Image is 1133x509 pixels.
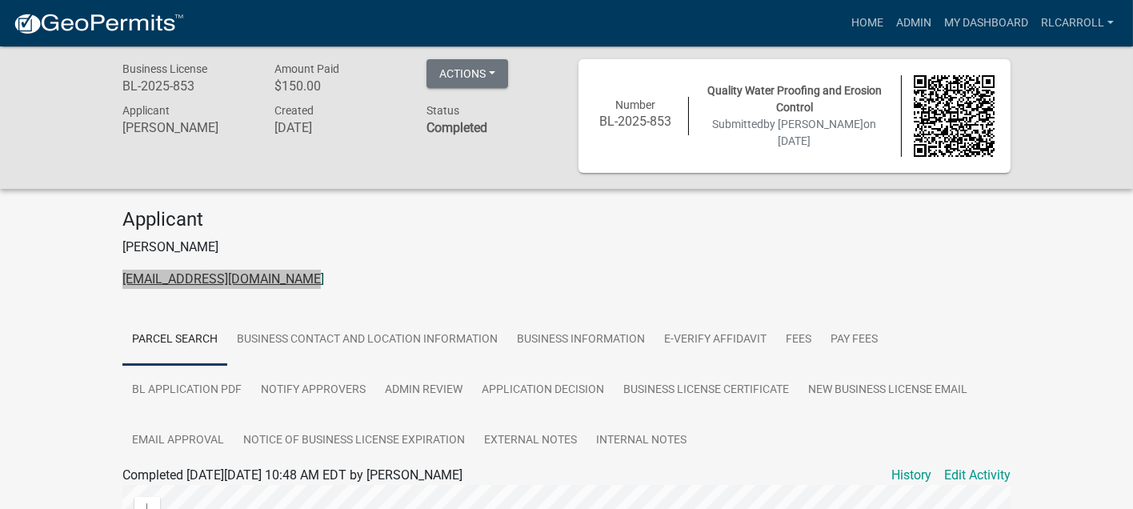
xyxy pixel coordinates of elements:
h6: $150.00 [274,78,402,94]
a: My Dashboard [938,8,1035,38]
strong: Completed [426,120,487,135]
h6: [DATE] [274,120,402,135]
span: Completed [DATE][DATE] 10:48 AM EDT by [PERSON_NAME] [122,467,462,483]
a: Application Decision [472,365,614,416]
span: Business License [122,62,207,75]
span: Created [274,104,314,117]
a: Admin Review [375,365,472,416]
a: RLcarroll [1035,8,1120,38]
span: Submitted on [DATE] [713,118,877,147]
a: Pay Fees [821,315,887,366]
span: Number [615,98,655,111]
a: [EMAIL_ADDRESS][DOMAIN_NAME] [122,271,324,287]
h6: BL-2025-853 [595,114,676,129]
span: Applicant [122,104,170,117]
a: E-Verify Affidavit [655,315,776,366]
a: Internal Notes [587,415,696,467]
a: Business Information [507,315,655,366]
a: Fees [776,315,821,366]
a: Parcel search [122,315,227,366]
a: Home [845,8,890,38]
img: QR code [914,75,995,157]
span: by [PERSON_NAME] [764,118,864,130]
span: Status [426,104,459,117]
a: New Business License Email [799,365,977,416]
p: [PERSON_NAME] [122,238,1011,257]
h6: BL-2025-853 [122,78,250,94]
h6: [PERSON_NAME] [122,120,250,135]
span: Amount Paid [274,62,339,75]
a: Notice of Business License Expiration [234,415,474,467]
a: Business Contact and Location Information [227,315,507,366]
h4: Applicant [122,208,1011,231]
a: BL Application PDF [122,365,251,416]
a: Email Approval [122,415,234,467]
a: Edit Activity [944,466,1011,485]
a: Notify Approvers [251,365,375,416]
span: Quality Water Proofing and Erosion Control [707,84,882,114]
a: Business License Certificate [614,365,799,416]
a: External Notes [474,415,587,467]
a: History [891,466,931,485]
a: Admin [890,8,938,38]
button: Actions [426,59,508,88]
